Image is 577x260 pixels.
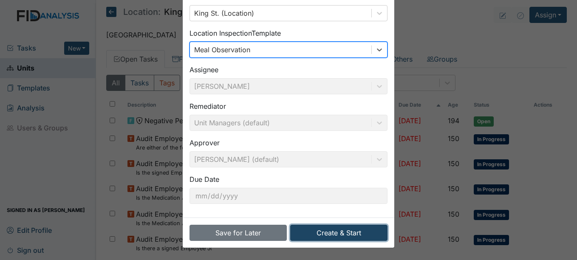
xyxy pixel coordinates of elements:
label: Due Date [190,174,219,184]
div: Meal Observation [194,45,250,55]
div: King St. (Location) [194,8,254,18]
label: Assignee [190,65,218,75]
button: Save for Later [190,225,287,241]
label: Approver [190,138,220,148]
label: Remediator [190,101,226,111]
button: Create & Start [290,225,387,241]
label: Location Inspection Template [190,28,281,38]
